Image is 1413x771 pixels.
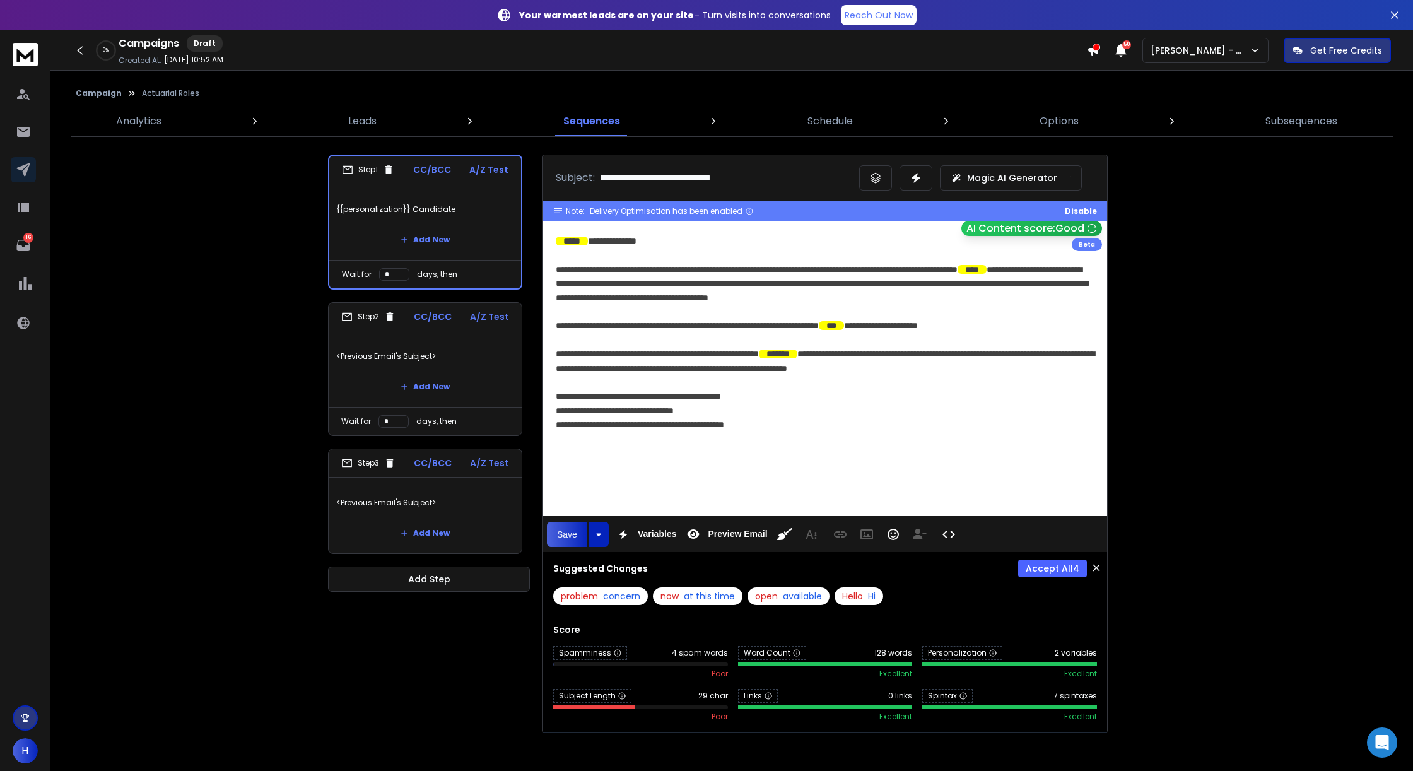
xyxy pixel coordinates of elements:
span: Subject Length [553,689,631,703]
p: Actuarial Roles [142,88,199,98]
span: Personalization [922,646,1002,660]
p: days, then [417,269,457,280]
p: Wait for [341,416,371,427]
h3: Score [553,623,1097,636]
button: Get Free Credits [1284,38,1391,63]
p: Sequences [563,114,620,129]
a: Analytics [108,106,169,136]
button: More Text [799,522,823,547]
div: Step 2 [341,311,396,322]
h3: Suggested Changes [553,562,648,575]
span: 128 words [874,648,912,658]
span: poor [712,712,728,722]
h1: Campaigns [119,36,179,51]
button: Magic AI Generator [940,165,1082,191]
span: Hello [842,590,863,603]
p: [DATE] 10:52 AM [164,55,223,65]
p: <Previous Email's Subject> [336,485,514,521]
span: now [660,590,679,603]
div: Beta [1072,238,1102,251]
button: H [13,738,38,763]
p: CC/BCC [414,310,452,323]
button: Add Step [328,567,530,592]
button: Clean HTML [773,522,797,547]
p: Leads [348,114,377,129]
span: open [755,590,778,603]
p: Analytics [116,114,161,129]
span: excellent [1064,669,1097,679]
span: Links [738,689,778,703]
a: Reach Out Now [841,5,917,25]
button: Add New [390,227,460,252]
img: logo [13,43,38,66]
button: Add New [390,521,460,546]
a: Leads [341,106,384,136]
span: 29 char [698,691,728,701]
p: Magic AI Generator [967,172,1057,184]
button: Campaign [76,88,122,98]
button: Insert Image (⌘P) [855,522,879,547]
button: Insert Link (⌘K) [828,522,852,547]
span: 2 variables [1055,648,1097,658]
div: Open Intercom Messenger [1367,727,1397,758]
span: 7 spintaxes [1053,691,1097,701]
p: Subject: [556,170,595,185]
p: {{personalization}} Candidate [337,192,513,227]
p: A/Z Test [470,457,509,469]
p: days, then [416,416,457,427]
button: Save [547,522,587,547]
span: available [783,590,822,603]
div: Delivery Optimisation has been enabled [590,206,754,216]
a: Sequences [556,106,628,136]
span: poor [712,669,728,679]
span: problem [561,590,598,603]
p: Subsequences [1265,114,1337,129]
p: 16 [23,233,33,243]
span: concern [603,590,640,603]
strong: Your warmest leads are on your site [519,9,694,21]
p: – Turn visits into conversations [519,9,831,21]
span: excellent [1064,712,1097,722]
p: 0 % [103,47,109,54]
a: Schedule [800,106,860,136]
span: Spamminess [553,646,627,660]
p: [PERSON_NAME] - MAIN [1151,44,1250,57]
p: Options [1040,114,1079,129]
span: excellent [879,712,912,722]
button: Variables [611,522,679,547]
p: Reach Out Now [845,9,913,21]
button: Code View [937,522,961,547]
a: Subsequences [1258,106,1345,136]
span: Variables [635,529,679,539]
li: Step3CC/BCCA/Z Test<Previous Email's Subject>Add New [328,449,522,554]
span: excellent [879,669,912,679]
span: 50 [1122,40,1131,49]
button: Disable [1065,206,1097,216]
button: Insert Unsubscribe Link [908,522,932,547]
p: Get Free Credits [1310,44,1382,57]
p: CC/BCC [414,457,452,469]
div: Step 1 [342,164,394,175]
p: Schedule [807,114,853,129]
li: Step2CC/BCCA/Z Test<Previous Email's Subject>Add NewWait fordays, then [328,302,522,436]
p: <Previous Email's Subject> [336,339,514,374]
p: CC/BCC [413,163,451,176]
li: Step1CC/BCCA/Z Test{{personalization}} CandidateAdd NewWait fordays, then [328,155,522,290]
span: 4 spam words [672,648,728,658]
button: Emoticons [881,522,905,547]
button: AI Content score:Good [961,221,1102,236]
span: Hi [868,590,876,603]
span: Spintax [922,689,973,703]
button: Preview Email [681,522,770,547]
p: Created At: [119,56,161,66]
div: Step 3 [341,457,396,469]
span: Preview Email [705,529,770,539]
span: Note: [566,206,585,216]
p: A/Z Test [469,163,508,176]
p: A/Z Test [470,310,509,323]
a: 16 [11,233,36,258]
span: at this time [684,590,735,603]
